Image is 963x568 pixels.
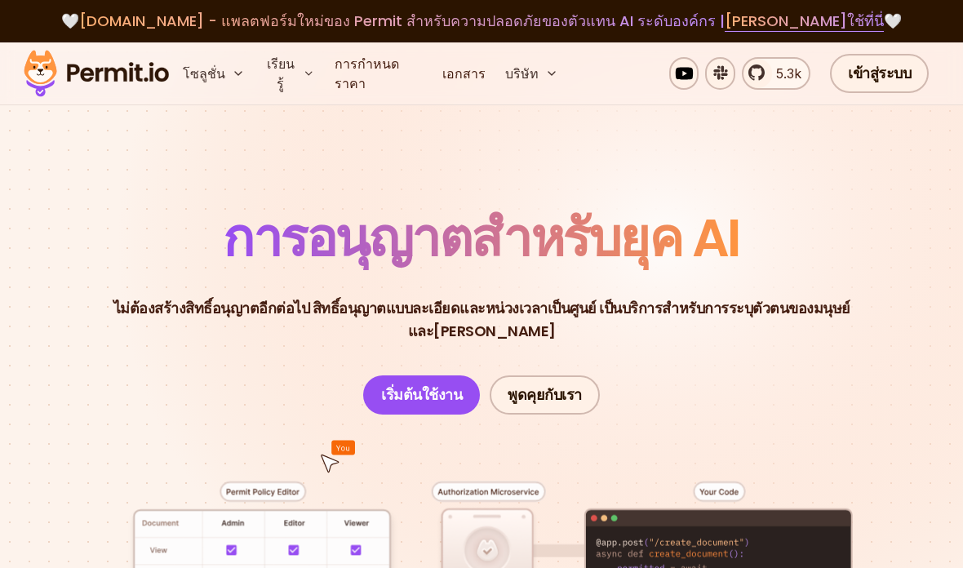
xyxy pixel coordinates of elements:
font: [PERSON_NAME]ใช้ที่นี่ [725,11,884,31]
font: ไม่ต้องสร้างสิทธิ์อนุญาตอีกต่อไป สิทธิ์อนุญาตแบบละเอียดและหน่วงเวลาเป็นศูนย์ เป็นบริการสำหรับการร... [113,298,850,341]
font: เข้าสู่ระบบ [848,63,911,83]
a: เข้าสู่ระบบ [830,54,929,93]
a: เริ่มต้นใช้งาน [363,375,480,415]
font: การอนุญาตสำหรับยุค AI [223,202,740,274]
a: การกำหนดราคา [328,47,429,100]
font: 🤍 [61,11,79,31]
font: การกำหนดราคา [335,55,399,91]
img: โลโก้ใบอนุญาต [16,46,176,101]
font: [DOMAIN_NAME] - แพลตฟอร์มใหม่ของ Permit สำหรับความปลอดภัยของตัวแทน AI ระดับองค์กร | [79,11,725,31]
a: พูดคุยกับเรา [490,375,600,415]
a: เอกสาร [436,57,492,90]
a: [PERSON_NAME]ใช้ที่นี่ [725,11,884,32]
font: เริ่มต้นใช้งาน [381,384,462,405]
button: บริษัท [499,57,565,90]
font: บริษัท [505,65,539,82]
font: 🤍 [884,11,902,31]
font: 5.3k [776,65,801,82]
font: โซลูชั่น [183,65,225,82]
font: เรียนรู้ [267,55,295,91]
a: 5.3k [742,57,810,90]
font: เอกสาร [442,65,486,82]
button: เรียนรู้ [258,47,322,100]
button: โซลูชั่น [176,57,251,90]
